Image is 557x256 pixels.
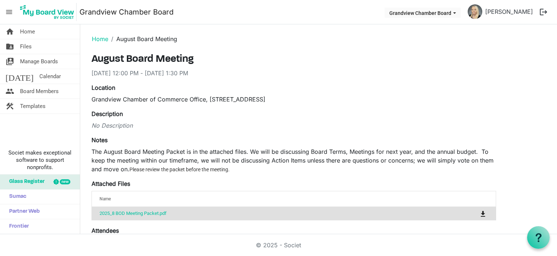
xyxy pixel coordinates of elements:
label: Location [91,83,115,92]
span: Glass Register [5,175,44,189]
span: construction [5,99,14,113]
p: The August Board Meeting Packet is in the attached files. We will be discussing Board Terms, Meet... [91,147,496,173]
h3: August Board Meeting [91,53,496,66]
li: August Board Meeting [108,35,177,43]
button: Download [478,208,488,219]
span: Partner Web [5,204,40,219]
span: home [5,24,14,39]
span: Frontier [5,219,29,234]
img: Gzv2d3CoNgnOROwcvF3cModduoylxCoPHWtycENddC2EpbeJvGBdM2NKlRuIYfS-HAJiYIb0LjZesbwGb6qSnw_thumb.png [468,4,482,19]
span: menu [2,5,16,19]
a: Home [92,35,108,43]
td: is Command column column header [450,207,496,220]
label: Attendees [91,226,119,235]
a: © 2025 - Societ [256,241,301,249]
img: My Board View Logo [18,3,77,21]
span: people [5,84,14,99]
button: Grandview Chamber Board dropdownbutton [385,8,461,18]
span: Home [20,24,35,39]
span: Societ makes exceptional software to support nonprofits. [3,149,77,171]
td: 2025_8 BOD Meeting Packet.pdf is template cell column header Name [92,207,450,220]
span: [DATE] [5,69,34,84]
span: Files [20,39,32,54]
span: Calendar [39,69,61,84]
div: Grandview Chamber of Commerce Office, [STREET_ADDRESS] [91,95,496,104]
div: new [60,179,70,184]
span: Manage Boards [20,54,58,69]
a: 2025_8 BOD Meeting Packet.pdf [100,211,167,216]
label: Attached Files [91,179,130,188]
div: [DATE] 12:00 PM - [DATE] 1:30 PM [91,69,496,77]
div: No Description [91,121,496,130]
a: My Board View Logo [18,3,79,21]
span: Please review the packet before the meeting. [129,167,230,172]
span: Sumac [5,189,26,204]
label: Description [91,109,123,118]
span: Board Members [20,84,59,99]
a: Grandview Chamber Board [79,5,174,19]
span: Templates [20,99,46,113]
span: Name [100,196,111,201]
a: [PERSON_NAME] [482,4,536,19]
span: switch_account [5,54,14,69]
label: Notes [91,136,108,144]
button: logout [536,4,551,20]
span: folder_shared [5,39,14,54]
